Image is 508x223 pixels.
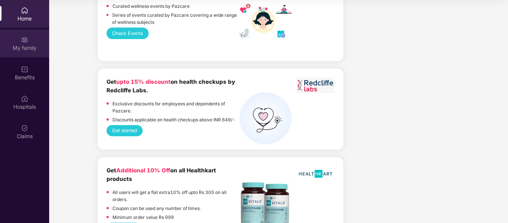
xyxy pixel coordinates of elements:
p: Discounts applicable on health checkups above INR 649/- [112,116,235,123]
img: svg+xml;base64,PHN2ZyBpZD0iSG9tZSIgeG1sbnM9Imh0dHA6Ly93d3cudzMub3JnLzIwMDAvc3ZnIiB3aWR0aD0iMjAiIG... [21,7,28,14]
img: health%20check%20(1).png [239,92,292,144]
img: Screenshot%202023-06-01%20at%2011.51.45%20AM.png [296,77,334,93]
button: Check Events [107,28,149,39]
span: Additional 10% Off [116,167,170,174]
img: svg+xml;base64,PHN2ZyBpZD0iQmVuZWZpdHMiIHhtbG5zPSJodHRwOi8vd3d3LnczLm9yZy8yMDAwL3N2ZyIgd2lkdGg9Ij... [21,66,28,73]
p: Coupon can be used any number of times. [112,205,201,212]
img: svg+xml;base64,PHN2ZyBpZD0iQ2xhaW0iIHhtbG5zPSJodHRwOi8vd3d3LnczLm9yZy8yMDAwL3N2ZyIgd2lkdGg9IjIwIi... [21,124,28,132]
b: Get on health checkups by Redcliffe Labs. [107,78,235,94]
img: svg+xml;base64,PHN2ZyBpZD0iSG9zcGl0YWxzIiB4bWxucz0iaHR0cDovL3d3dy53My5vcmcvMjAwMC9zdmciIHdpZHRoPS... [21,95,28,102]
p: Series of events curated by Pazcare covering a wide range of wellness subjects [112,12,239,26]
p: Exclusive discounts for employees and dependents of Pazcare. [112,100,239,114]
span: upto 15% discount [116,78,171,85]
p: All users will get a flat extra10% off upto Rs 300 on all orders. [112,189,239,203]
button: Get started [107,125,143,136]
img: svg+xml;base64,PHN2ZyB3aWR0aD0iMjAiIGhlaWdodD0iMjAiIHZpZXdCb3g9IjAgMCAyMCAyMCIgZmlsbD0ibm9uZSIgeG... [21,36,28,44]
b: Get on all Healthkart products [107,167,216,183]
p: Curated wellness events by Pazcare [112,3,190,10]
p: Minimum order value Rs 999 [112,214,174,221]
img: wellness_mobile.png [239,4,292,39]
img: HealthKart-Logo-702x526.png [296,166,334,182]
